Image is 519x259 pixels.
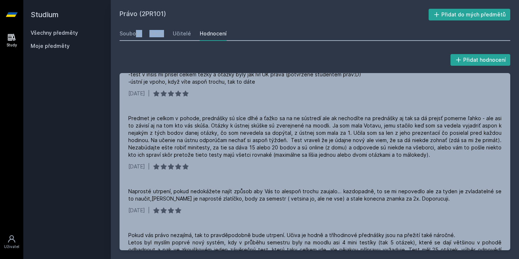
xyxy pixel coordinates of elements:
[128,188,502,202] div: Naprosté utrpení, pokud nedokážete najít způsob aby Vás to alespoň trochu zaujalo… kazdopadně, to...
[120,30,141,37] div: Soubory
[128,115,502,159] div: Predmet je celkom v pohode, prednášky sú síce dlhé a ťažko sa na ne sústredí ale ak nechodíte na ...
[148,163,150,170] div: |
[120,9,429,20] h2: Právo (2PR101)
[450,54,511,66] button: Přidat hodnocení
[148,90,150,97] div: |
[31,30,78,36] a: Všechny předměty
[149,30,164,37] div: Testy
[128,163,145,170] div: [DATE]
[200,26,227,41] a: Hodnocení
[173,26,191,41] a: Učitelé
[4,244,19,250] div: Uživatel
[429,9,511,20] button: Přidat do mých předmětů
[31,42,70,50] span: Moje předměty
[149,26,164,41] a: Testy
[200,30,227,37] div: Hodnocení
[173,30,191,37] div: Učitelé
[128,207,145,214] div: [DATE]
[1,231,22,253] a: Uživatel
[128,90,145,97] div: [DATE]
[120,26,141,41] a: Soubory
[7,42,17,48] div: Study
[148,207,150,214] div: |
[1,29,22,52] a: Study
